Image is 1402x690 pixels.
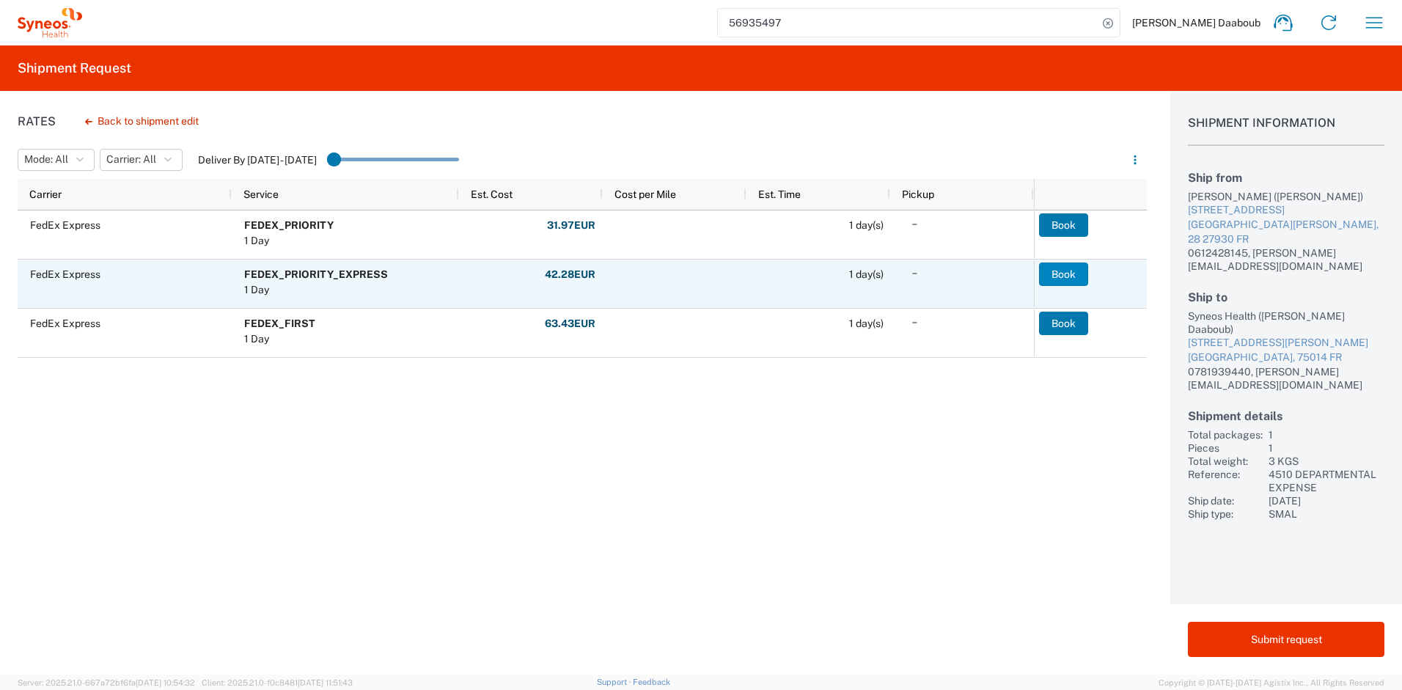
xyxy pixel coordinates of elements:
[1269,468,1384,494] div: 4510 DEPARTMENTAL EXPENSE
[29,188,62,200] span: Carrier
[18,678,195,687] span: Server: 2025.21.0-667a72bf6fa
[849,268,884,280] span: 1 day(s)
[849,219,884,231] span: 1 day(s)
[1188,190,1384,203] div: [PERSON_NAME] ([PERSON_NAME])
[1188,441,1263,455] div: Pieces
[545,268,595,282] span: 42.28 EUR
[758,188,801,200] span: Est. Time
[244,331,315,347] div: 1 Day
[718,9,1098,37] input: Shipment, tracking or reference number
[1188,428,1263,441] div: Total packages:
[1159,676,1384,689] span: Copyright © [DATE]-[DATE] Agistix Inc., All Rights Reserved
[100,149,183,171] button: Carrier: All
[1188,246,1384,273] div: 0612428145, [PERSON_NAME][EMAIL_ADDRESS][DOMAIN_NAME]
[544,312,596,335] button: 63.43EUR
[1269,441,1384,455] div: 1
[1188,622,1384,657] button: Submit request
[18,59,131,77] h2: Shipment Request
[1188,350,1384,365] div: [GEOGRAPHIC_DATA], 75014 FR
[1188,365,1384,392] div: 0781939440, [PERSON_NAME][EMAIL_ADDRESS][DOMAIN_NAME]
[30,318,100,329] span: FedEx Express
[1188,336,1384,350] div: [STREET_ADDRESS][PERSON_NAME]
[1269,428,1384,441] div: 1
[633,678,670,686] a: Feedback
[1039,263,1088,286] button: Book
[1188,290,1384,304] h2: Ship to
[202,678,353,687] span: Client: 2025.21.0-f0c8481
[24,153,68,166] span: Mode: All
[18,149,95,171] button: Mode: All
[1188,455,1263,468] div: Total weight:
[1269,494,1384,507] div: [DATE]
[244,316,315,331] div: FEDEX_FIRST
[1188,507,1263,521] div: Ship type:
[1188,203,1384,218] div: [STREET_ADDRESS]
[1188,494,1263,507] div: Ship date:
[244,282,388,298] div: 1 Day
[1188,336,1384,364] a: [STREET_ADDRESS][PERSON_NAME][GEOGRAPHIC_DATA], 75014 FR
[547,219,595,232] span: 31.97 EUR
[544,263,596,286] button: 42.28EUR
[1188,468,1263,494] div: Reference:
[1188,116,1384,146] h1: Shipment Information
[136,678,195,687] span: [DATE] 10:54:32
[243,188,279,200] span: Service
[545,317,595,331] span: 63.43 EUR
[1188,203,1384,246] a: [STREET_ADDRESS][GEOGRAPHIC_DATA][PERSON_NAME], 28 27930 FR
[18,114,56,128] h1: Rates
[244,267,388,282] div: FEDEX_PRIORITY_EXPRESS
[1132,16,1260,29] span: [PERSON_NAME] Daaboub
[244,218,334,233] div: FEDEX_PRIORITY
[244,233,334,249] div: 1 Day
[849,318,884,329] span: 1 day(s)
[1188,171,1384,185] h2: Ship from
[1269,507,1384,521] div: SMAL
[614,188,676,200] span: Cost per Mile
[1039,312,1088,335] button: Book
[298,678,353,687] span: [DATE] 11:51:43
[597,678,634,686] a: Support
[1039,213,1088,237] button: Book
[1188,409,1384,423] h2: Shipment details
[106,153,156,166] span: Carrier: All
[198,153,317,166] label: Deliver By [DATE] - [DATE]
[1188,218,1384,246] div: [GEOGRAPHIC_DATA][PERSON_NAME], 28 27930 FR
[30,268,100,280] span: FedEx Express
[546,213,596,237] button: 31.97EUR
[1188,309,1384,336] div: Syneos Health ([PERSON_NAME] Daaboub)
[902,188,934,200] span: Pickup
[471,188,513,200] span: Est. Cost
[1269,455,1384,468] div: 3 KGS
[73,109,210,134] button: Back to shipment edit
[30,219,100,231] span: FedEx Express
